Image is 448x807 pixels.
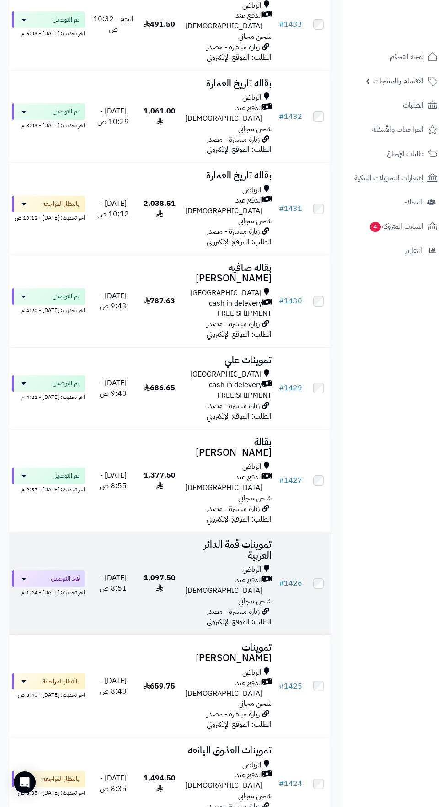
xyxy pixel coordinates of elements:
[185,78,272,89] h3: بقاله تاريخ العمارة
[347,240,443,262] a: التقارير
[279,475,284,486] span: #
[53,379,80,388] span: تم التوصيل
[207,318,272,340] span: زيارة مباشرة - مصدر الطلب: الموقع الإلكتروني
[14,771,36,793] div: Open Intercom Messenger
[185,11,262,32] span: الدفع عند [DEMOGRAPHIC_DATA]
[53,471,80,480] span: تم التوصيل
[100,572,127,594] span: [DATE] - 8:51 ص
[279,203,302,214] a: #1431
[238,596,272,607] span: شحن مجاني
[242,667,261,678] span: الرياض
[238,124,272,134] span: شحن مجاني
[387,147,424,160] span: طلبات الإرجاع
[347,215,443,237] a: السلات المتروكة4
[144,296,175,307] span: 787.63
[185,770,262,791] span: الدفع عند [DEMOGRAPHIC_DATA]
[347,167,443,189] a: إشعارات التحويلات البنكية
[185,103,262,124] span: الدفع عند [DEMOGRAPHIC_DATA]
[51,574,80,583] span: قيد التوصيل
[53,107,80,116] span: تم التوصيل
[190,288,261,298] span: [GEOGRAPHIC_DATA]
[12,212,85,222] div: اخر تحديث: [DATE] - 10:12 ص
[144,572,176,594] span: 1,097.50
[207,226,272,247] span: زيارة مباشرة - مصدر الطلب: الموقع الإلكتروني
[242,565,261,575] span: الرياض
[238,698,272,709] span: شحن مجاني
[185,195,262,216] span: الدفع عند [DEMOGRAPHIC_DATA]
[100,675,127,697] span: [DATE] - 8:40 ص
[354,172,424,184] span: إشعارات التحويلات البنكية
[279,111,302,122] a: #1432
[185,355,272,366] h3: تموينات علي
[93,13,133,35] span: اليوم - 10:32 ص
[12,305,85,314] div: اخر تحديث: [DATE] - 4:20 م
[144,470,176,491] span: 1,377.50
[238,791,272,802] span: شحن مجاني
[217,390,272,401] span: FREE SHIPMENT
[43,199,80,209] span: بانتظار المراجعة
[207,503,272,525] span: زيارة مباشرة - مصدر الطلب: الموقع الإلكتروني
[242,185,261,195] span: الرياض
[53,15,80,24] span: تم التوصيل
[185,263,272,284] h3: بقاله صافيه [PERSON_NAME]
[238,493,272,504] span: شحن مجاني
[100,291,127,312] span: [DATE] - 9:43 ص
[43,677,80,686] span: بانتظار المراجعة
[43,775,80,784] span: بانتظار المراجعة
[185,437,272,458] h3: بقالة [PERSON_NAME]
[144,198,176,220] span: 2,038.51
[279,111,284,122] span: #
[144,773,176,794] span: 1,494.50
[279,578,284,589] span: #
[144,106,176,127] span: 1,061.00
[279,382,302,393] a: #1429
[372,123,424,136] span: المراجعات والأسئلة
[405,196,422,209] span: العملاء
[185,472,262,493] span: الدفع عند [DEMOGRAPHIC_DATA]
[279,578,302,589] a: #1426
[347,143,443,165] a: طلبات الإرجاع
[207,134,272,156] span: زيارة مباشرة - مصدر الطلب: الموقع الإلكتروني
[185,678,262,699] span: الدفع عند [DEMOGRAPHIC_DATA]
[100,377,127,399] span: [DATE] - 9:40 ص
[185,745,272,756] h3: تموينات العذوق اليانعه
[185,642,272,663] h3: تموينات [PERSON_NAME]
[242,760,261,770] span: الرياض
[12,689,85,699] div: اخر تحديث: [DATE] - 8:40 ص
[242,0,261,11] span: الرياض
[373,75,424,87] span: الأقسام والمنتجات
[405,244,422,257] span: التقارير
[390,50,424,63] span: لوحة التحكم
[238,31,272,42] span: شحن مجاني
[207,709,272,730] span: زيارة مباشرة - مصدر الطلب: الموقع الإلكتروني
[12,28,85,38] div: اخر تحديث: [DATE] - 6:03 م
[207,42,272,63] span: زيارة مباشرة - مصدر الطلب: الموقع الإلكتروني
[347,118,443,140] a: المراجعات والأسئلة
[53,292,80,301] span: تم التوصيل
[209,380,262,390] span: cash in delevery
[207,606,272,628] span: زيارة مباشرة - مصدر الطلب: الموقع الإلكتروني
[279,475,302,486] a: #1427
[369,220,424,233] span: السلات المتروكة
[279,19,284,30] span: #
[185,575,262,596] span: الدفع عند [DEMOGRAPHIC_DATA]
[279,778,284,789] span: #
[279,778,302,789] a: #1424
[347,191,443,213] a: العملاء
[185,539,272,560] h3: تموينات قمة الدائر العربية
[185,170,272,181] h3: بقاله تاريخ العمارة
[144,681,175,692] span: 659.75
[347,46,443,68] a: لوحة التحكم
[279,203,284,214] span: #
[279,296,302,307] a: #1430
[238,215,272,226] span: شحن مجاني
[144,382,175,393] span: 686.65
[279,19,302,30] a: #1433
[279,681,302,692] a: #1425
[12,484,85,494] div: اخر تحديث: [DATE] - 2:57 م
[242,92,261,103] span: الرياض
[144,19,175,30] span: 491.50
[12,120,85,129] div: اخر تحديث: [DATE] - 8:03 م
[347,94,443,116] a: الطلبات
[209,298,262,309] span: cash in delevery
